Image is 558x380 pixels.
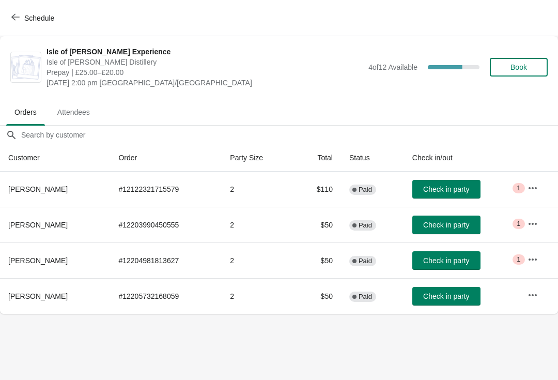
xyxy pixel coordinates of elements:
[423,185,469,193] span: Check in party
[412,216,481,234] button: Check in party
[110,144,222,172] th: Order
[293,207,341,242] td: $50
[517,220,520,228] span: 1
[47,47,363,57] span: Isle of [PERSON_NAME] Experience
[517,255,520,264] span: 1
[47,78,363,88] span: [DATE] 2:00 pm [GEOGRAPHIC_DATA]/[GEOGRAPHIC_DATA]
[110,172,222,207] td: # 12122321715579
[6,103,45,121] span: Orders
[222,144,293,172] th: Party Size
[222,278,293,314] td: 2
[368,63,417,71] span: 4 of 12 Available
[423,256,469,265] span: Check in party
[359,186,372,194] span: Paid
[222,207,293,242] td: 2
[21,126,558,144] input: Search by customer
[110,278,222,314] td: # 12205732168059
[423,221,469,229] span: Check in party
[8,292,68,300] span: [PERSON_NAME]
[110,242,222,278] td: # 12204981813627
[412,180,481,199] button: Check in party
[8,185,68,193] span: [PERSON_NAME]
[110,207,222,242] td: # 12203990450555
[423,292,469,300] span: Check in party
[222,172,293,207] td: 2
[222,242,293,278] td: 2
[517,184,520,192] span: 1
[47,67,363,78] span: Prepay | £25.00–£20.00
[24,14,54,22] span: Schedule
[490,58,548,77] button: Book
[293,242,341,278] td: $50
[293,144,341,172] th: Total
[510,63,527,71] span: Book
[412,251,481,270] button: Check in party
[341,144,404,172] th: Status
[8,256,68,265] span: [PERSON_NAME]
[359,293,372,301] span: Paid
[8,221,68,229] span: [PERSON_NAME]
[404,144,519,172] th: Check in/out
[293,172,341,207] td: $110
[359,221,372,230] span: Paid
[412,287,481,306] button: Check in party
[293,278,341,314] td: $50
[47,57,363,67] span: Isle of [PERSON_NAME] Distillery
[49,103,98,121] span: Attendees
[359,257,372,265] span: Paid
[5,9,63,27] button: Schedule
[11,55,41,80] img: Isle of Harris Gin Experience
